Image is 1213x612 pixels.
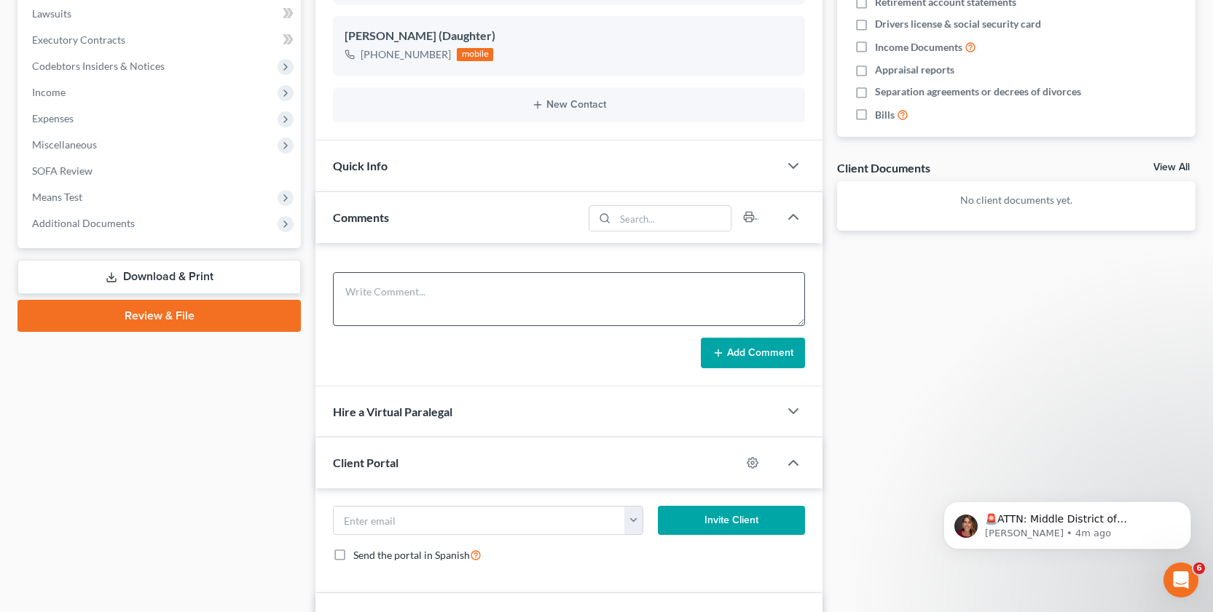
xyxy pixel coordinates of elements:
[875,17,1041,31] span: Drivers license & social security card
[658,506,806,535] button: Invite Client
[20,158,301,184] a: SOFA Review
[20,1,301,27] a: Lawsuits
[32,60,165,72] span: Codebtors Insiders & Notices
[17,260,301,294] a: Download & Print
[837,160,930,175] div: Client Documents
[17,300,301,332] a: Review & File
[875,40,962,55] span: Income Documents
[333,210,389,224] span: Comments
[32,33,125,46] span: Executory Contracts
[361,47,451,62] div: [PHONE_NUMBER]
[1193,563,1205,574] span: 6
[922,471,1213,573] iframe: Intercom notifications message
[333,405,452,418] span: Hire a Virtual Paralegal
[849,193,1184,207] p: No client documents yet.
[32,138,97,151] span: Miscellaneous
[334,506,625,534] input: Enter email
[333,456,399,469] span: Client Portal
[333,159,388,172] span: Quick Info
[20,27,301,53] a: Executory Contracts
[616,206,731,231] input: Search...
[32,112,74,124] span: Expenses
[32,217,135,229] span: Additional Documents
[457,48,493,61] div: mobile
[345,99,793,111] button: New Contact
[1153,162,1190,172] a: View All
[353,549,470,561] span: Send the portal in Spanish
[875,84,1081,99] span: Separation agreements or decrees of divorces
[32,86,66,98] span: Income
[875,108,895,122] span: Bills
[32,7,71,20] span: Lawsuits
[32,191,82,203] span: Means Test
[701,338,805,368] button: Add Comment
[345,28,793,45] div: [PERSON_NAME] (Daughter)
[875,63,954,77] span: Appraisal reports
[32,164,93,177] span: SOFA Review
[1163,563,1198,597] iframe: Intercom live chat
